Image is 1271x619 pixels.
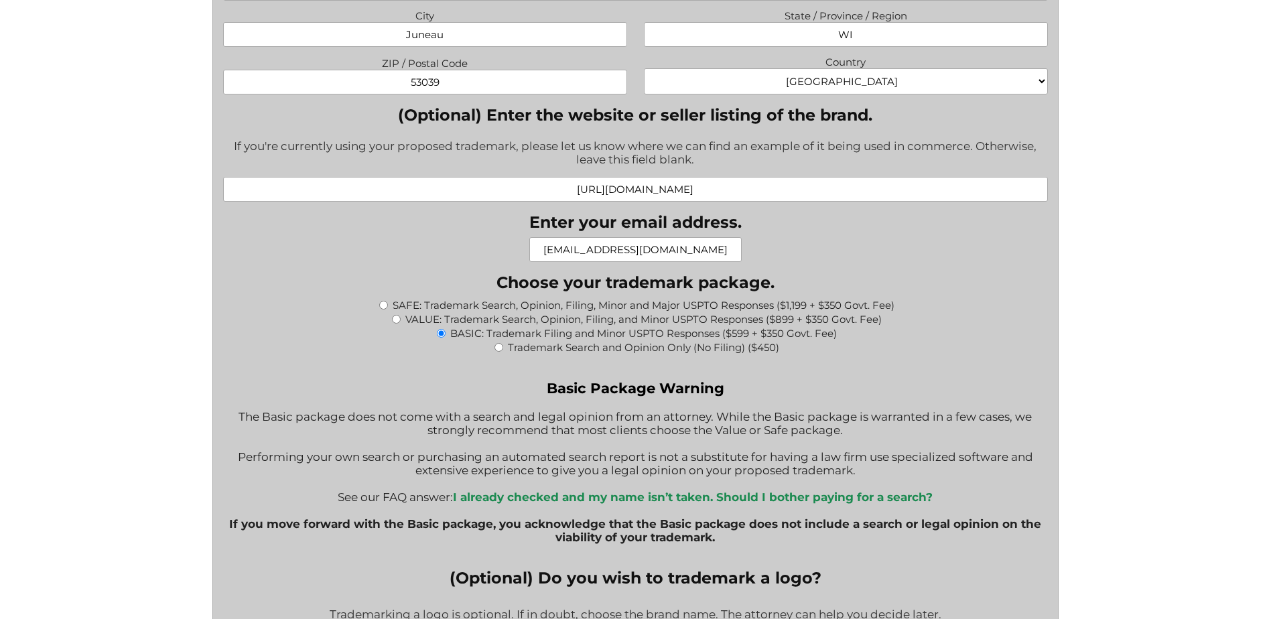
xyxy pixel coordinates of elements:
label: BASIC: Trademark Filing and Minor USPTO Responses ($599 + $350 Govt. Fee) [450,327,837,340]
b: If you move forward with the Basic package, you acknowledge that the Basic package does not inclu... [229,517,1041,544]
label: Country [644,52,1048,68]
input: Examples: techstuff.com, techstuff.com/shop [223,177,1048,202]
label: Enter your email address. [529,212,742,232]
label: State / Province / Region [644,6,1048,22]
label: SAFE: Trademark Search, Opinion, Filing, Minor and Major USPTO Responses ($1,199 + $350 Govt. Fee) [393,299,894,312]
div: The Basic package does not come with a search and legal opinion from an attorney. While the Basic... [223,379,1048,557]
div: If you're currently using your proposed trademark, please let us know where we can find an exampl... [223,131,1048,177]
a: I already checked and my name isn’t taken. Should I bother paying for a search? [453,490,933,504]
legend: (Optional) Do you wish to trademark a logo? [450,568,821,588]
legend: Choose your trademark package. [496,273,775,292]
label: Trademark Search and Opinion Only (No Filing) ($450) [508,341,779,354]
label: VALUE: Trademark Search, Opinion, Filing, and Minor USPTO Responses ($899 + $350 Govt. Fee) [405,313,882,326]
label: ZIP / Postal Code [223,54,627,70]
strong: Basic Package Warning [547,379,724,397]
label: City [223,6,627,22]
label: (Optional) Enter the website or seller listing of the brand. [223,105,1048,125]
